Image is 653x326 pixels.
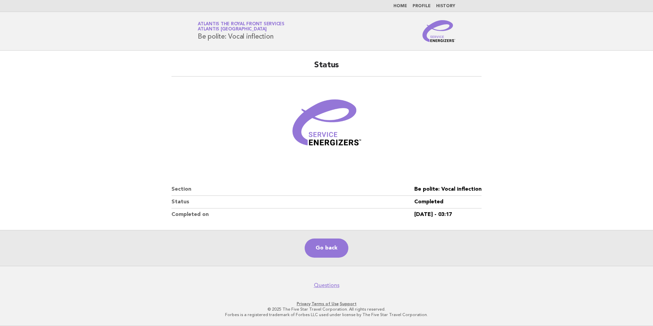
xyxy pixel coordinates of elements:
a: Support [340,301,357,306]
dt: Completed on [171,208,414,221]
a: Questions [314,282,339,289]
span: Atlantis [GEOGRAPHIC_DATA] [198,27,267,32]
p: © 2025 The Five Star Travel Corporation. All rights reserved. [117,307,536,312]
img: Verified [286,85,367,167]
p: Forbes is a registered trademark of Forbes LLC used under license by The Five Star Travel Corpora... [117,312,536,317]
dd: Be polite: Vocal inflection [414,183,482,196]
p: · · [117,301,536,307]
dd: Completed [414,196,482,208]
a: Go back [305,239,348,258]
dt: Section [171,183,414,196]
img: Service Energizers [422,20,455,42]
dt: Status [171,196,414,208]
a: Home [393,4,407,8]
a: History [436,4,455,8]
a: Privacy [297,301,310,306]
a: Terms of Use [311,301,339,306]
dd: [DATE] - 03:17 [414,208,482,221]
a: Atlantis The Royal Front ServicesAtlantis [GEOGRAPHIC_DATA] [198,22,284,31]
h1: Be polite: Vocal inflection [198,22,284,40]
a: Profile [413,4,431,8]
h2: Status [171,60,482,77]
